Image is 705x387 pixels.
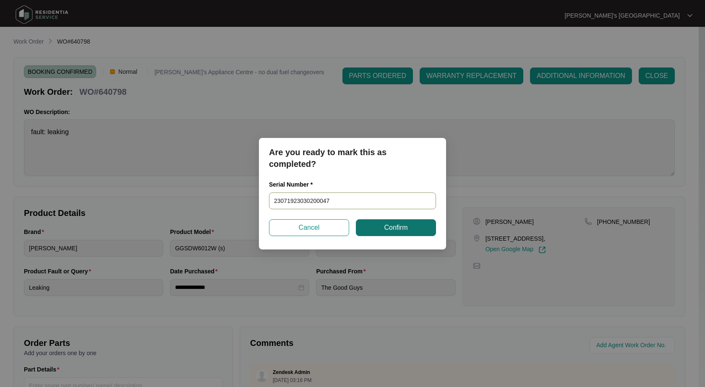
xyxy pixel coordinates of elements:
[269,180,319,189] label: Serial Number *
[269,158,436,170] p: completed?
[269,146,436,158] p: Are you ready to mark this as
[299,223,320,233] span: Cancel
[356,219,436,236] button: Confirm
[269,219,349,236] button: Cancel
[384,223,407,233] span: Confirm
